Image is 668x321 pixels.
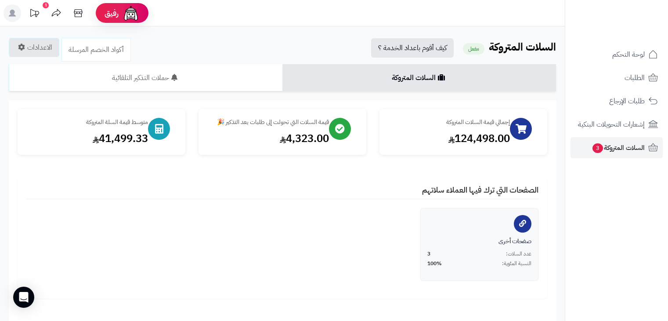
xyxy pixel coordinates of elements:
[578,118,645,131] span: إشعارات التحويلات البنكية
[609,95,645,107] span: طلبات الإرجاع
[571,114,663,135] a: إشعارات التحويلات البنكية
[592,142,645,154] span: السلات المتروكة
[571,91,663,112] a: طلبات الإرجاع
[427,237,531,246] div: صفحات أخرى
[625,72,645,84] span: الطلبات
[463,43,484,55] small: مفعل
[43,2,49,8] div: 1
[612,48,645,61] span: لوحة التحكم
[388,131,510,146] div: 124,498.00
[282,64,556,91] a: السلات المتروكة
[592,143,603,153] span: 3
[489,39,556,55] b: السلات المتروكة
[502,260,531,267] span: النسبة المئوية:
[371,38,454,58] a: كيف أقوم باعداد الخدمة ؟
[427,250,430,258] span: 3
[9,64,282,91] a: حملات التذكير التلقائية
[571,137,663,158] a: السلات المتروكة3
[571,67,663,88] a: الطلبات
[9,38,59,57] a: الاعدادات
[105,8,119,18] span: رفيق
[26,131,148,146] div: 41,499.33
[23,4,45,24] a: تحديثات المنصة
[122,4,140,22] img: ai-face.png
[61,38,131,62] a: أكواد الخصم المرسلة
[388,118,510,127] div: إجمالي قيمة السلات المتروكة
[26,186,538,199] h4: الصفحات التي ترك فيها العملاء سلاتهم
[207,131,329,146] div: 4,323.00
[26,118,148,127] div: متوسط قيمة السلة المتروكة
[13,287,34,308] div: Open Intercom Messenger
[207,118,329,127] div: قيمة السلات التي تحولت إلى طلبات بعد التذكير 🎉
[571,44,663,65] a: لوحة التحكم
[506,250,531,258] span: عدد السلات:
[427,260,442,267] span: 100%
